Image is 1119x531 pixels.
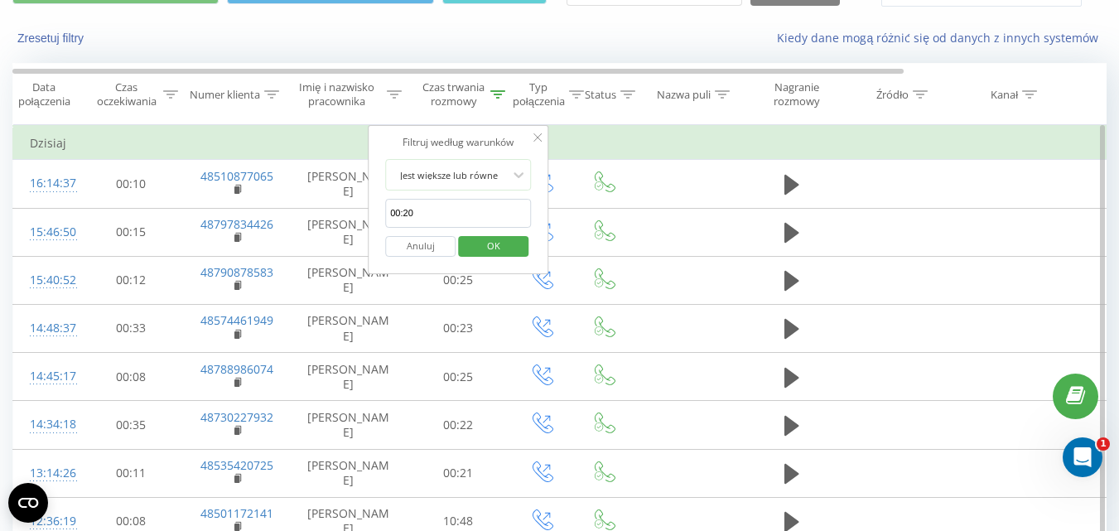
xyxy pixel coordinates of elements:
[876,88,909,102] div: Źródło
[200,216,273,232] a: 48797834426
[385,236,456,257] button: Anuluj
[756,80,837,109] div: Nagranie rozmowy
[13,80,75,109] div: Data połączenia
[80,449,183,497] td: 00:11
[291,256,407,304] td: [PERSON_NAME]
[1063,437,1102,477] iframe: Intercom live chat
[80,353,183,401] td: 00:08
[407,304,510,352] td: 00:23
[200,361,273,377] a: 48788986074
[30,216,63,249] div: 15:46:50
[407,353,510,401] td: 00:25
[200,168,273,184] a: 48510877065
[30,457,63,490] div: 13:14:26
[407,401,510,449] td: 00:22
[513,80,565,109] div: Typ połączenia
[200,409,273,425] a: 48730227932
[30,360,63,393] div: 14:45:17
[8,483,48,523] button: Open CMP widget
[407,449,510,497] td: 00:21
[30,264,63,297] div: 15:40:52
[385,134,531,151] div: Filtruj według warunków
[80,401,183,449] td: 00:35
[200,264,273,280] a: 48790878583
[385,199,531,228] input: 00:00
[291,401,407,449] td: [PERSON_NAME]
[12,31,92,46] button: Zresetuj filtry
[30,408,63,441] div: 14:34:18
[80,208,183,256] td: 00:15
[94,80,159,109] div: Czas oczekiwania
[291,208,407,256] td: [PERSON_NAME]
[470,233,517,258] span: OK
[585,88,616,102] div: Status
[80,160,183,208] td: 00:10
[777,30,1107,46] a: Kiedy dane mogą różnić się od danych z innych systemów
[291,304,407,352] td: [PERSON_NAME]
[200,312,273,328] a: 48574461949
[80,256,183,304] td: 00:12
[421,80,486,109] div: Czas trwania rozmowy
[657,88,711,102] div: Nazwa puli
[80,304,183,352] td: 00:33
[291,160,407,208] td: [PERSON_NAME]
[30,167,63,200] div: 16:14:37
[407,256,510,304] td: 00:25
[190,88,260,102] div: Numer klienta
[30,312,63,345] div: 14:48:37
[200,505,273,521] a: 48501172141
[991,88,1018,102] div: Kanał
[458,236,528,257] button: OK
[291,80,383,109] div: Imię i nazwisko pracownika
[291,353,407,401] td: [PERSON_NAME]
[1097,437,1110,451] span: 1
[200,457,273,473] a: 48535420725
[291,449,407,497] td: [PERSON_NAME]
